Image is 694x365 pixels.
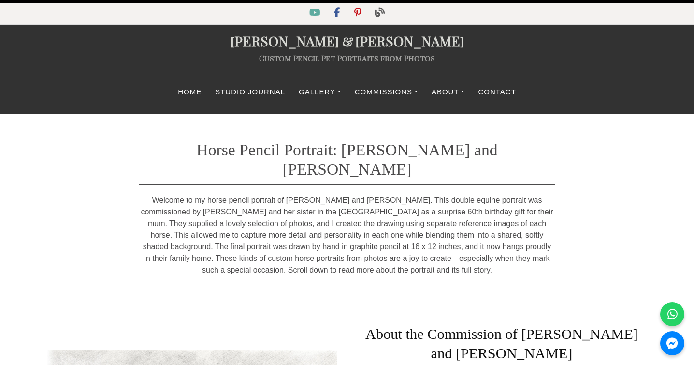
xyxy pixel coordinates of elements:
[304,9,328,17] a: YouTube
[171,83,208,102] a: Home
[292,83,348,102] a: Gallery
[139,126,555,185] h1: Horse Pencil Portrait: [PERSON_NAME] and [PERSON_NAME]
[369,9,390,17] a: Blog
[348,9,369,17] a: Pinterest
[259,53,435,63] a: Custom Pencil Pet Portraits from Photos
[348,83,425,102] a: Commissions
[208,83,292,102] a: Studio Journal
[425,83,472,102] a: About
[230,31,464,50] a: [PERSON_NAME]&[PERSON_NAME]
[660,331,684,355] a: Messenger
[471,83,522,102] a: Contact
[660,302,684,326] a: WhatsApp
[339,31,355,50] span: &
[139,195,555,276] p: Welcome to my horse pencil portrait of [PERSON_NAME] and [PERSON_NAME]. This double equine portra...
[328,9,348,17] a: Facebook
